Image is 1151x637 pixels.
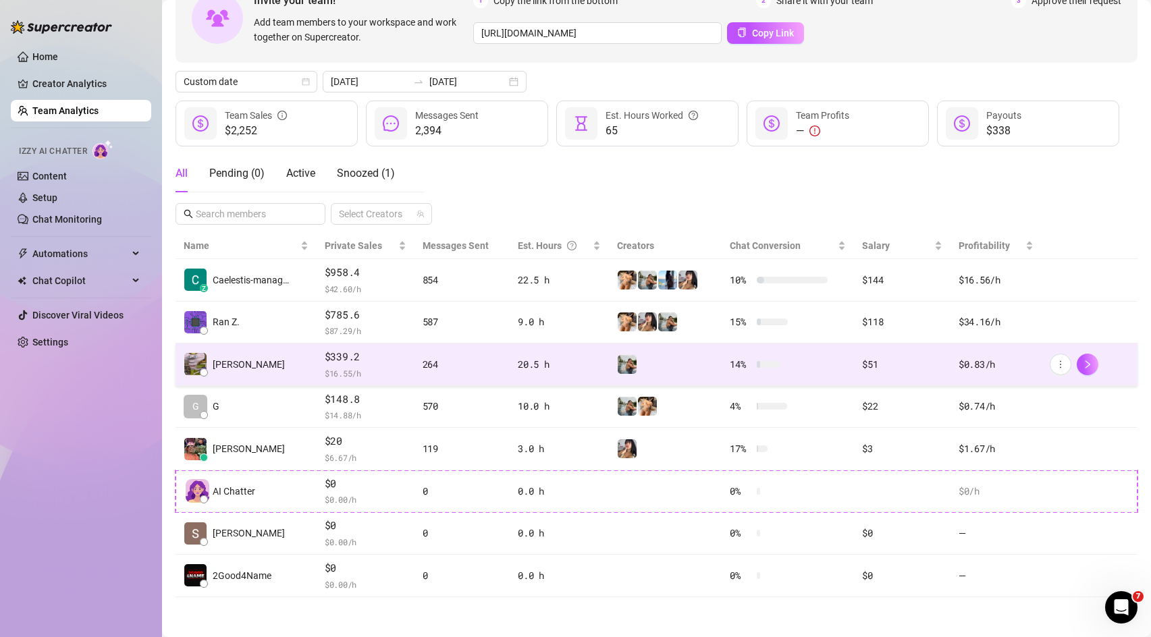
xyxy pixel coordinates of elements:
[606,123,698,139] span: 65
[32,214,102,225] a: Chat Monitoring
[32,51,58,62] a: Home
[959,484,1034,499] div: $0 /h
[286,167,315,179] span: Active
[730,314,751,329] span: 15 %
[325,451,406,464] span: $ 6.67 /h
[413,76,424,87] span: to
[518,273,601,287] div: 22.5 h
[325,282,406,296] span: $ 42.60 /h
[862,357,942,372] div: $51
[325,307,406,323] span: $785.6
[225,108,287,123] div: Team Sales
[730,484,751,499] span: 0 %
[192,399,199,414] span: G
[186,479,209,503] img: izzy-ai-chatter-avatar-DDCN_rTZ.svg
[11,20,112,34] img: logo-BBDzfeDw.svg
[518,441,601,456] div: 3.0 h
[415,110,479,121] span: Messages Sent
[225,123,287,139] span: $2,252
[32,337,68,348] a: Settings
[325,560,406,576] span: $0
[809,126,820,136] span: exclamation-circle
[730,526,751,541] span: 0 %
[518,238,590,253] div: Est. Hours
[325,493,406,506] span: $ 0.00 /h
[518,568,601,583] div: 0.0 h
[959,240,1010,251] span: Profitability
[331,74,408,89] input: Start date
[325,578,406,591] span: $ 0.00 /h
[429,74,506,89] input: End date
[325,433,406,449] span: $20
[325,240,382,251] span: Private Sales
[567,238,577,253] span: question-circle
[518,526,601,541] div: 0.0 h
[32,310,124,321] a: Discover Viral Videos
[184,269,207,291] img: Caelestis-manag…
[325,349,406,365] span: $339.2
[325,518,406,534] span: $0
[730,441,751,456] span: 17 %
[609,233,722,259] th: Creators
[862,568,942,583] div: $0
[213,357,285,372] span: [PERSON_NAME]
[302,78,310,86] span: calendar
[213,399,219,414] span: G
[423,441,502,456] div: 119
[618,439,637,458] img: Babydanix
[213,568,271,583] span: 2Good4Name
[325,265,406,281] span: $958.4
[727,22,804,44] button: Copy Link
[213,526,285,541] span: [PERSON_NAME]
[730,399,751,414] span: 4 %
[678,271,697,289] img: Babydanix
[213,273,289,287] span: Caelestis-manag…
[325,476,406,492] span: $0
[730,240,801,251] span: Chat Conversion
[423,399,502,414] div: 570
[184,311,207,333] img: Ran Zlatkin
[1133,591,1144,602] span: 7
[959,314,1034,329] div: $34.16 /h
[862,399,942,414] div: $22
[658,271,677,289] img: Shalva_ruso_vip
[423,273,502,287] div: 854
[176,233,317,259] th: Name
[862,273,942,287] div: $144
[959,273,1034,287] div: $16.56 /h
[18,276,26,285] img: Chat Copilot
[92,140,113,159] img: AI Chatter
[959,357,1034,372] div: $0.83 /h
[518,484,601,499] div: 0.0 h
[325,535,406,549] span: $ 0.00 /h
[737,28,747,37] span: copy
[423,314,502,329] div: 587
[618,271,637,289] img: Shalva
[618,397,637,416] img: SivanSecret
[184,238,298,253] span: Name
[862,314,942,329] div: $118
[658,312,677,331] img: SivanSecret
[518,357,601,372] div: 20.5 h
[184,353,207,375] img: Sergey Shoustin
[796,110,849,121] span: Team Profits
[415,123,479,139] span: 2,394
[638,312,657,331] img: Babydanix
[383,115,399,132] span: message
[951,512,1042,555] td: —
[689,108,698,123] span: question-circle
[196,206,306,221] input: Search members
[862,526,942,541] div: $0
[277,108,287,123] span: info-circle
[209,165,265,182] div: Pending ( 0 )
[325,366,406,380] span: $ 16.55 /h
[638,271,657,289] img: SivanSecret
[796,123,849,139] div: —
[423,568,502,583] div: 0
[192,115,209,132] span: dollar-circle
[423,526,502,541] div: 0
[730,273,751,287] span: 10 %
[19,145,87,158] span: Izzy AI Chatter
[32,270,128,292] span: Chat Copilot
[184,72,309,92] span: Custom date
